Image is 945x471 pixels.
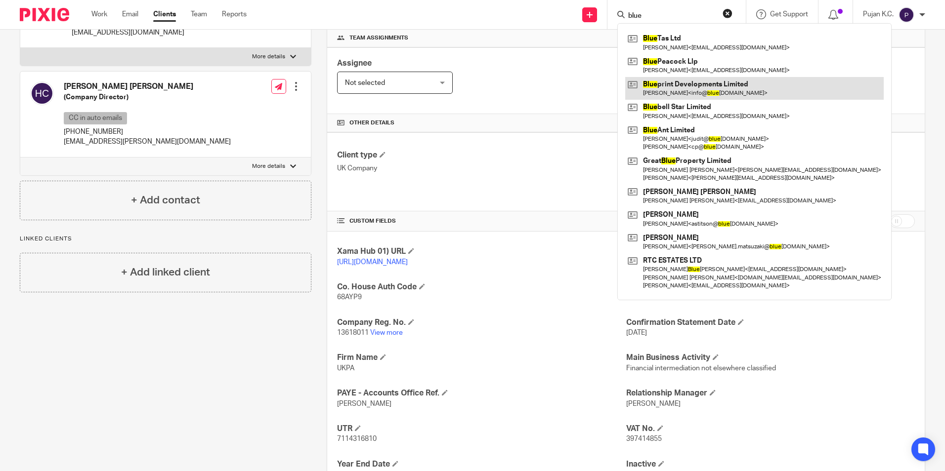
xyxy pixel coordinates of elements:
span: 397414855 [626,435,662,442]
h4: PAYE - Accounts Office Ref. [337,388,626,398]
h5: (Company Director) [64,92,231,102]
p: Pujan K.C. [863,9,894,19]
p: UK Company [337,163,626,173]
h4: Confirmation Statement Date [626,317,915,328]
span: [PERSON_NAME] [337,400,391,407]
h4: CUSTOM FIELDS [337,217,626,225]
h4: [PERSON_NAME] [PERSON_NAME] [64,81,231,92]
img: svg%3E [30,81,54,105]
span: [DATE] [626,329,647,336]
a: Clients [153,9,176,19]
a: Work [91,9,107,19]
a: [URL][DOMAIN_NAME] [337,259,408,266]
span: Other details [349,119,394,127]
p: [PHONE_NUMBER] [64,127,231,137]
span: Team assignments [349,34,408,42]
h4: Year End Date [337,459,626,470]
h4: Inactive [626,459,915,470]
span: Financial intermediation not elsewhere classified [626,365,776,372]
h4: Client type [337,150,626,160]
p: More details [252,162,285,170]
img: Pixie [20,8,69,21]
h4: UTR [337,424,626,434]
p: [EMAIL_ADDRESS][DOMAIN_NAME] [72,28,216,38]
h4: Main Business Activity [626,353,915,363]
a: Reports [222,9,247,19]
p: Linked clients [20,235,311,243]
h4: + Add contact [131,193,200,208]
span: 7114316810 [337,435,377,442]
p: [EMAIL_ADDRESS][PERSON_NAME][DOMAIN_NAME] [64,137,231,147]
h4: Relationship Manager [626,388,915,398]
span: Get Support [770,11,808,18]
span: 68AYP9 [337,294,362,301]
p: More details [252,53,285,61]
a: Email [122,9,138,19]
h4: + Add linked client [121,265,210,280]
span: UKPA [337,365,354,372]
span: Not selected [345,79,385,86]
span: 13618011 [337,329,369,336]
h4: VAT No. [626,424,915,434]
h4: Co. House Auth Code [337,282,626,292]
a: Team [191,9,207,19]
span: Assignee [337,59,372,67]
a: View more [370,329,403,336]
h4: Xama Hub 01) URL [337,246,626,257]
h4: Company Reg. No. [337,317,626,328]
span: [PERSON_NAME] [626,400,681,407]
input: Search [627,12,716,21]
h4: Firm Name [337,353,626,363]
button: Clear [723,8,732,18]
p: CC in auto emails [64,112,127,124]
img: svg%3E [899,7,914,23]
